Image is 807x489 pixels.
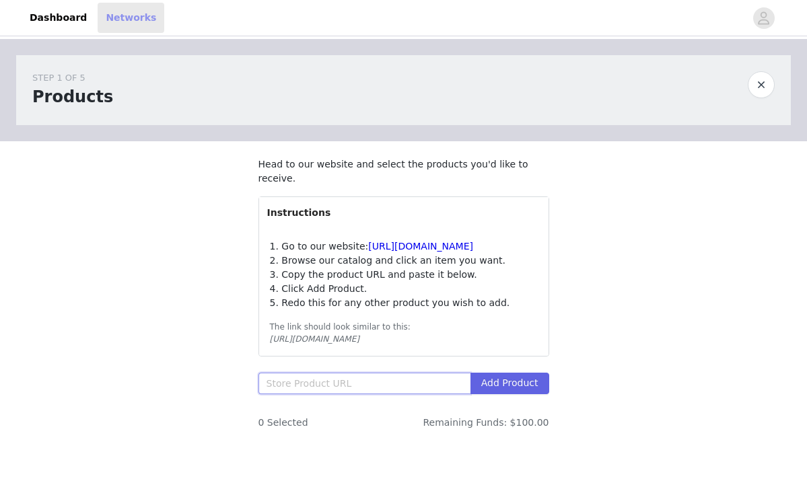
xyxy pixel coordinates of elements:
div: The link should look similar to this: [270,321,538,333]
a: Networks [98,3,164,33]
button: Add Product [470,373,549,394]
p: 4. Click Add Product. [270,282,538,296]
a: Dashboard [22,3,95,33]
div: [URL][DOMAIN_NAME] [270,333,538,345]
input: Store Product URL [258,373,470,394]
span: Remaining Funds: $100.00 [423,416,549,430]
div: STEP 1 OF 5 [32,71,113,85]
p: 3. Copy the product URL and paste it below. [270,268,538,282]
span: 0 Selected [258,416,308,430]
div: avatar [757,7,770,29]
div: Instructions [259,197,549,228]
p: 5. Redo this for any other product you wish to add. [270,296,538,310]
p: Head to our website and select the products you'd like to receive. [258,157,549,186]
h1: Products [32,85,113,109]
p: 2. Browse our catalog and click an item you want. [270,254,538,268]
a: [URL][DOMAIN_NAME] [368,241,473,252]
p: 1. Go to our website: [270,239,538,254]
